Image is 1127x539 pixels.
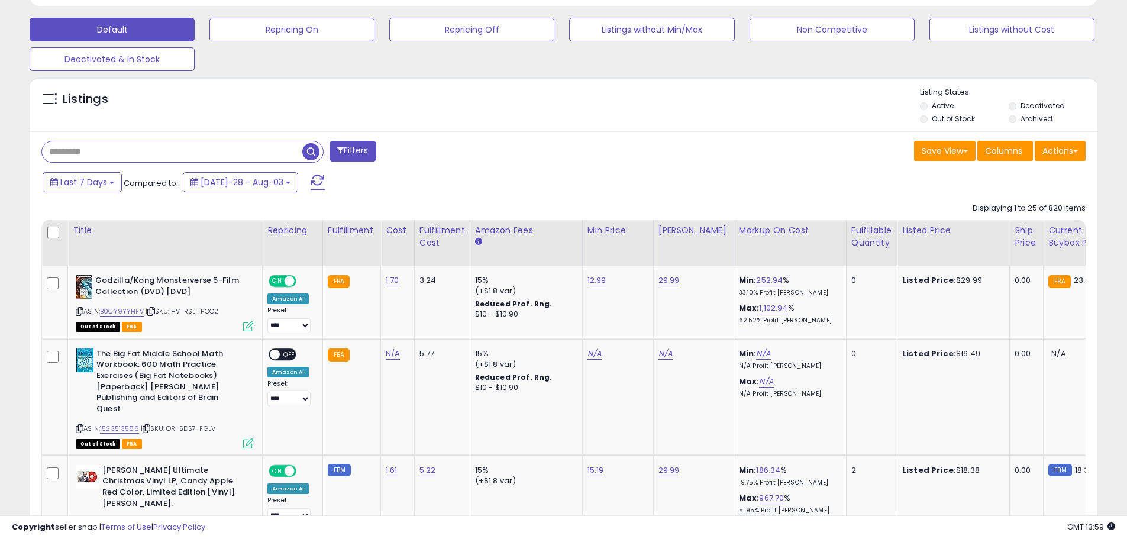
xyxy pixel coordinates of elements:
[739,303,837,325] div: %
[201,176,283,188] span: [DATE]-28 - Aug-03
[1048,464,1071,476] small: FBM
[739,464,757,476] b: Min:
[658,224,729,237] div: [PERSON_NAME]
[759,376,773,388] a: N/A
[851,465,888,476] div: 2
[267,380,314,406] div: Preset:
[122,322,142,332] span: FBA
[122,439,142,449] span: FBA
[739,390,837,398] p: N/A Profit [PERSON_NAME]
[76,439,120,449] span: All listings that are currently out of stock and unavailable for purchase on Amazon
[102,465,246,512] b: [PERSON_NAME] Ultimate Christmas Vinyl LP, Candy Apple Red Color, Limited Edition [Vinyl] [PERSON...
[100,306,144,317] a: B0CY9YYHFV
[902,464,956,476] b: Listed Price:
[76,322,120,332] span: All listings that are currently out of stock and unavailable for purchase on Amazon
[73,224,257,237] div: Title
[1015,348,1034,359] div: 0.00
[739,465,837,487] div: %
[587,224,648,237] div: Min Price
[419,464,436,476] a: 5.22
[851,275,888,286] div: 0
[419,348,461,359] div: 5.77
[587,348,602,360] a: N/A
[295,276,314,286] span: OFF
[328,275,350,288] small: FBA
[419,224,465,249] div: Fulfillment Cost
[183,172,298,192] button: [DATE]-28 - Aug-03
[270,276,285,286] span: ON
[267,224,318,237] div: Repricing
[95,275,239,300] b: Godzilla/Kong Monsterverse 5-Film Collection (DVD) [DVD]
[920,87,1097,98] p: Listing States:
[739,317,837,325] p: 62.52% Profit [PERSON_NAME]
[914,141,976,161] button: Save View
[739,492,760,504] b: Max:
[1074,275,1095,286] span: 23.09
[1021,101,1065,111] label: Deactivated
[43,172,122,192] button: Last 7 Days
[328,464,351,476] small: FBM
[475,286,573,296] div: (+$1.8 var)
[759,492,784,504] a: 967.70
[76,275,253,330] div: ASIN:
[1035,141,1086,161] button: Actions
[12,521,55,532] strong: Copyright
[153,521,205,532] a: Privacy Policy
[146,306,218,316] span: | SKU: HV-RSL1-POQ2
[739,376,760,387] b: Max:
[1048,275,1070,288] small: FBA
[1075,464,1093,476] span: 18.37
[756,348,770,360] a: N/A
[973,203,1086,214] div: Displaying 1 to 25 of 820 items
[295,466,314,476] span: OFF
[386,464,398,476] a: 1.61
[739,348,757,359] b: Min:
[851,348,888,359] div: 0
[739,224,841,237] div: Markup on Cost
[328,348,350,362] small: FBA
[330,141,376,162] button: Filters
[419,275,461,286] div: 3.24
[30,18,195,41] button: Default
[739,289,837,297] p: 33.10% Profit [PERSON_NAME]
[76,348,253,447] div: ASIN:
[60,176,107,188] span: Last 7 Days
[267,483,309,494] div: Amazon AI
[587,275,606,286] a: 12.99
[658,275,680,286] a: 29.99
[475,309,573,319] div: $10 - $10.90
[902,224,1005,237] div: Listed Price
[1015,275,1034,286] div: 0.00
[902,275,1000,286] div: $29.99
[739,302,760,314] b: Max:
[475,224,577,237] div: Amazon Fees
[851,224,892,249] div: Fulfillable Quantity
[209,18,374,41] button: Repricing On
[12,522,205,533] div: seller snap | |
[739,493,837,515] div: %
[328,224,376,237] div: Fulfillment
[76,275,92,299] img: 510-jUCLL7L._SL40_.jpg
[386,348,400,360] a: N/A
[759,302,787,314] a: 1,102.94
[1051,348,1065,359] span: N/A
[475,348,573,359] div: 15%
[739,479,837,487] p: 19.75% Profit [PERSON_NAME]
[475,465,573,476] div: 15%
[1067,521,1115,532] span: 2025-08-12 13:59 GMT
[750,18,915,41] button: Non Competitive
[76,348,93,372] img: 511Nqrz7mCL._SL40_.jpg
[96,348,240,417] b: The Big Fat Middle School Math Workbook: 600 Math Practice Exercises (Big Fat Notebooks) [Paperba...
[902,465,1000,476] div: $18.38
[475,372,553,382] b: Reduced Prof. Rng.
[280,349,299,359] span: OFF
[475,237,482,247] small: Amazon Fees.
[475,383,573,393] div: $10 - $10.90
[475,359,573,370] div: (+$1.8 var)
[386,224,409,237] div: Cost
[1048,224,1109,249] div: Current Buybox Price
[1015,465,1034,476] div: 0.00
[902,275,956,286] b: Listed Price:
[902,348,956,359] b: Listed Price:
[756,275,783,286] a: 252.94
